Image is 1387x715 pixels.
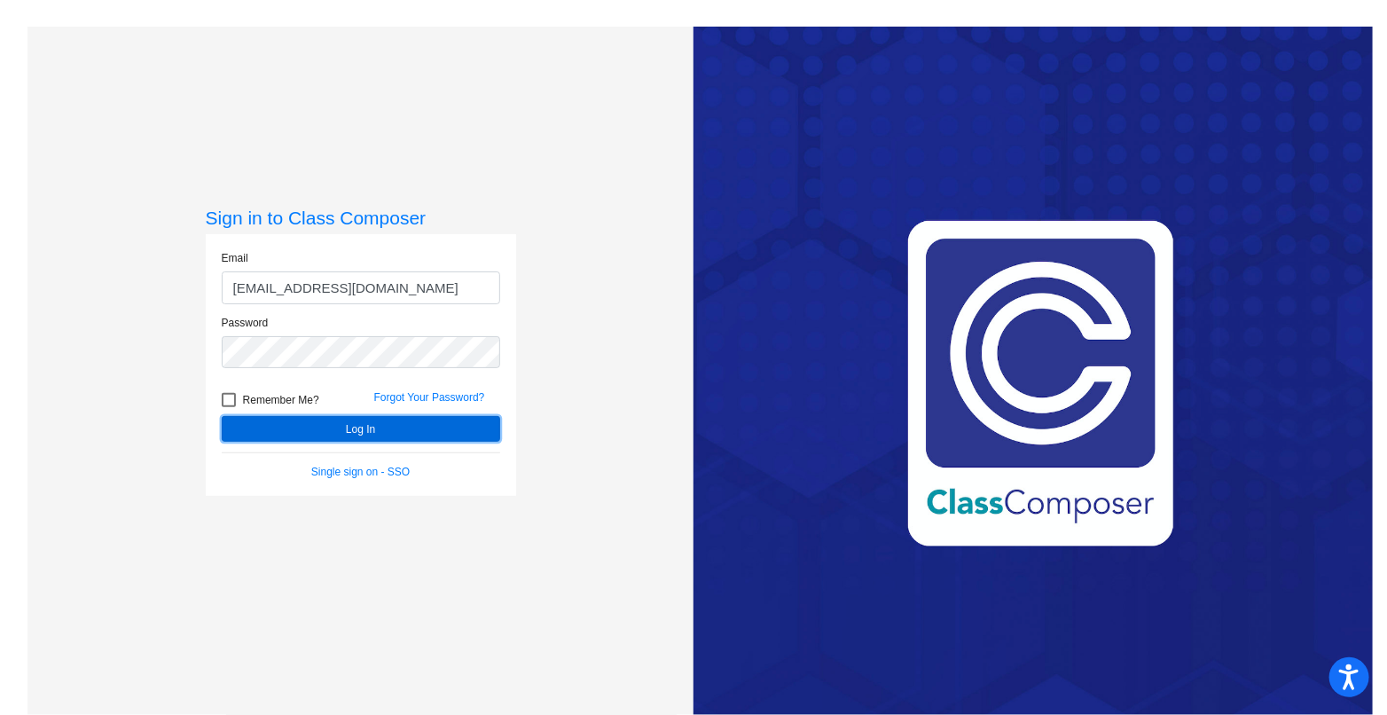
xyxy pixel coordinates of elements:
h3: Sign in to Class Composer [206,207,516,229]
a: Forgot Your Password? [374,391,485,404]
a: Single sign on - SSO [311,466,410,478]
span: Remember Me? [243,389,319,411]
button: Log In [222,416,500,442]
label: Password [222,315,269,331]
label: Email [222,250,248,266]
